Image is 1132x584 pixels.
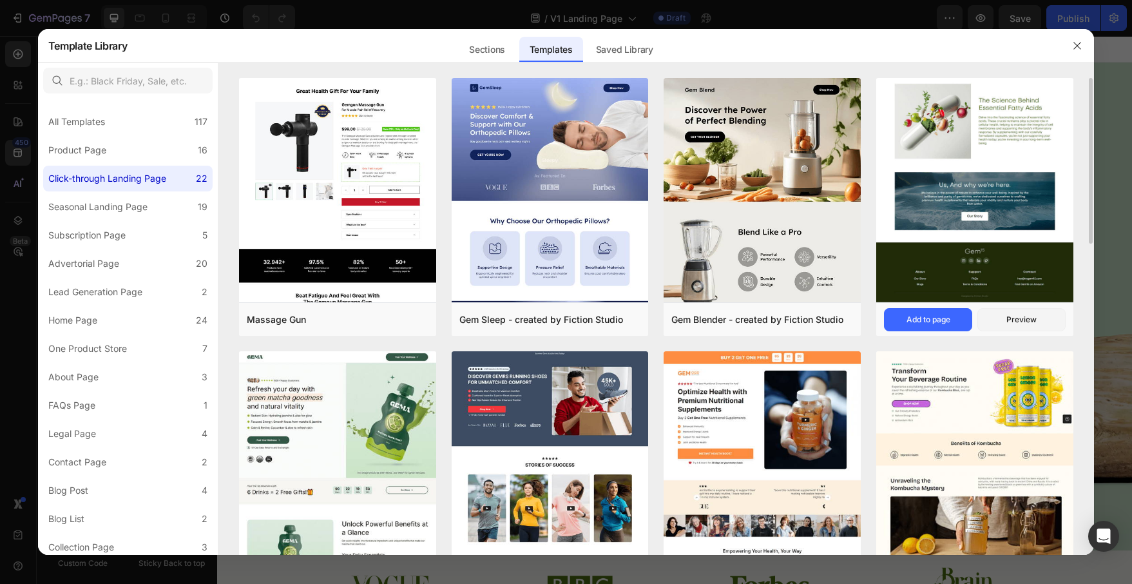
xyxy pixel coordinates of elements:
input: E.g.: Black Friday, Sale, etc. [43,68,213,93]
div: 7 [202,341,207,356]
div: 4 [202,426,207,442]
div: Product Page [48,142,106,158]
a: buy now [81,329,184,365]
img: gempages_580858069626389417-1735f3ad-f70c-46e6-9f16-7b0bacc2a173.png [329,534,396,564]
div: Seasonal Landing Page [48,199,148,215]
img: gempages_580858069626389417-b8499dff-c6a3-4e5c-ba54-f9c613103284.png [509,538,596,561]
div: Contact Page [48,454,106,470]
div: Add to page [907,314,950,326]
div: 117 [195,114,207,130]
div: 1 [204,398,207,413]
sup: 15 [805,68,814,77]
div: Preview [1006,314,1037,326]
div: 2 [202,511,207,527]
div: Subscription Page [48,228,126,243]
img: gempages_580858069626389417-8f800f9f-8a72-4c23-bc24-6b81a91aae33.png [133,539,212,560]
img: gempages_580858069626389417-fe7e9d43-d596-462f-a10b-6eb776f70a6d.png [708,531,776,568]
div: FAQs Page [48,398,95,413]
div: Click-through Landing Page [48,171,166,186]
button: Preview [977,308,1066,331]
div: Gem Sleep - created by Fiction Studio [459,312,623,327]
div: Legal Page [48,426,96,442]
div: Home Page [48,313,97,328]
div: Collection Page [48,540,114,555]
div: Sections [459,37,515,63]
div: Blog List [48,511,84,527]
img: gempages_580858069626389417-894c9e5c-59a1-47ef-ba5d-ef77e4a8b481.webp [81,64,171,88]
div: Blog Post [48,483,88,498]
div: 4 [202,483,207,498]
div: All Templates [48,114,105,130]
div: 24 [196,313,207,328]
div: 2 [202,284,207,300]
button: Add to page [884,308,972,331]
a: Try Gem15 [740,60,834,92]
div: 3 [202,369,207,385]
p: Try Gem [760,66,814,86]
div: 22 [196,171,207,186]
div: 19 [198,199,207,215]
div: 5 [202,228,207,243]
div: 20 [196,256,207,271]
div: Massage Gun [247,312,306,327]
div: Advertorial Page [48,256,119,271]
h2: Template Library [48,29,128,63]
h1: Discover the Power of Essential Fatty Acids [81,158,408,230]
p: buy now [101,342,162,355]
div: About Page [48,369,99,385]
div: One Product Store [48,341,127,356]
div: Gem Blender - created by Fiction Studio [671,312,843,327]
p: Unlock your potential with our premium Essential Fatty Acid (EFA) capsules, meticulously crafted ... [82,242,407,295]
div: 2 [202,454,207,470]
div: Saved Library [586,37,664,63]
div: 16 [198,142,207,158]
div: Open Intercom Messenger [1088,521,1119,552]
div: Lead Generation Page [48,284,142,300]
div: Templates [519,37,583,63]
div: 3 [202,540,207,555]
